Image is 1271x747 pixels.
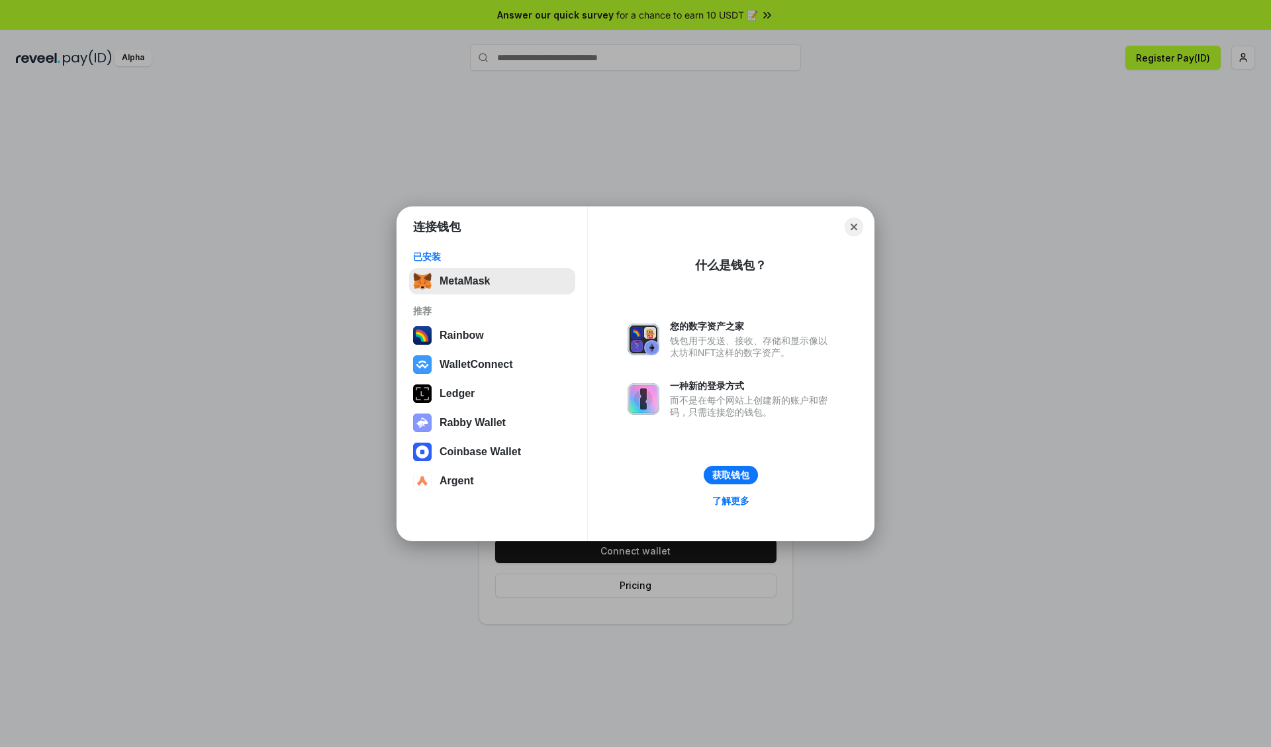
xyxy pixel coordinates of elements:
[413,414,432,432] img: svg+xml,%3Csvg%20xmlns%3D%22http%3A%2F%2Fwww.w3.org%2F2000%2Fsvg%22%20fill%3D%22none%22%20viewBox...
[413,355,432,374] img: svg+xml,%3Csvg%20width%3D%2228%22%20height%3D%2228%22%20viewBox%3D%220%200%2028%2028%22%20fill%3D...
[704,492,757,509] a: 了解更多
[409,268,575,294] button: MetaMask
[413,305,571,317] div: 推荐
[704,466,758,484] button: 获取钱包
[628,383,659,415] img: svg+xml,%3Csvg%20xmlns%3D%22http%3A%2F%2Fwww.w3.org%2F2000%2Fsvg%22%20fill%3D%22none%22%20viewBox...
[440,417,506,429] div: Rabby Wallet
[409,439,575,465] button: Coinbase Wallet
[712,469,749,481] div: 获取钱包
[440,359,513,371] div: WalletConnect
[413,472,432,490] img: svg+xml,%3Csvg%20width%3D%2228%22%20height%3D%2228%22%20viewBox%3D%220%200%2028%2028%22%20fill%3D...
[413,272,432,290] img: svg+xml,%3Csvg%20fill%3D%22none%22%20height%3D%2233%22%20viewBox%3D%220%200%2035%2033%22%20width%...
[670,335,834,359] div: 钱包用于发送、接收、存储和显示像以太坊和NFT这样的数字资产。
[409,322,575,349] button: Rainbow
[409,351,575,378] button: WalletConnect
[845,218,863,236] button: Close
[670,380,834,392] div: 一种新的登录方式
[670,320,834,332] div: 您的数字资产之家
[440,475,474,487] div: Argent
[440,446,521,458] div: Coinbase Wallet
[413,443,432,461] img: svg+xml,%3Csvg%20width%3D%2228%22%20height%3D%2228%22%20viewBox%3D%220%200%2028%2028%22%20fill%3D...
[409,380,575,407] button: Ledger
[440,330,484,341] div: Rainbow
[413,219,461,235] h1: 连接钱包
[413,326,432,345] img: svg+xml,%3Csvg%20width%3D%22120%22%20height%3D%22120%22%20viewBox%3D%220%200%20120%20120%22%20fil...
[413,384,432,403] img: svg+xml,%3Csvg%20xmlns%3D%22http%3A%2F%2Fwww.w3.org%2F2000%2Fsvg%22%20width%3D%2228%22%20height%3...
[413,251,571,263] div: 已安装
[628,324,659,355] img: svg+xml,%3Csvg%20xmlns%3D%22http%3A%2F%2Fwww.w3.org%2F2000%2Fsvg%22%20fill%3D%22none%22%20viewBox...
[712,495,749,507] div: 了解更多
[409,468,575,494] button: Argent
[695,257,767,273] div: 什么是钱包？
[440,388,475,400] div: Ledger
[670,394,834,418] div: 而不是在每个网站上创建新的账户和密码，只需连接您的钱包。
[440,275,490,287] div: MetaMask
[409,410,575,436] button: Rabby Wallet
